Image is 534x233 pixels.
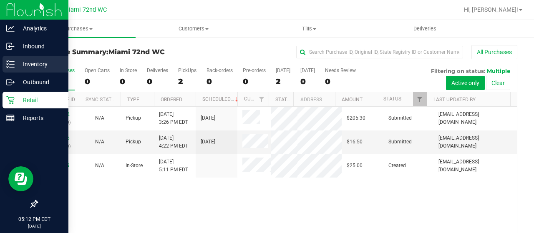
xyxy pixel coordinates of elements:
inline-svg: Analytics [6,24,15,33]
div: Deliveries [147,68,168,73]
a: Customer [244,96,270,102]
div: 2 [178,77,196,86]
span: Multiple [487,68,510,74]
span: Miami 72nd WC [108,48,165,56]
span: Pickup [126,114,141,122]
span: Submitted [388,114,412,122]
div: 0 [120,77,137,86]
div: PickUps [178,68,196,73]
button: N/A [95,162,104,170]
span: Not Applicable [95,163,104,168]
a: Filter [255,92,269,106]
div: 2 [276,77,290,86]
a: Last Updated By [433,97,476,103]
span: Hi, [PERSON_NAME]! [464,6,518,13]
p: 05:12 PM EDT [4,215,65,223]
a: Customers [136,20,251,38]
span: $25.00 [347,162,363,170]
span: Deliveries [402,25,448,33]
a: Filter [413,92,427,106]
inline-svg: Inbound [6,42,15,50]
div: 0 [325,77,356,86]
a: State Registry ID [275,97,319,103]
div: Back-orders [207,68,233,73]
inline-svg: Outbound [6,78,15,86]
th: Address [293,92,335,107]
p: Inventory [15,59,65,69]
p: Outbound [15,77,65,87]
inline-svg: Reports [6,114,15,122]
div: In Store [120,68,137,73]
div: 0 [300,77,315,86]
a: Ordered [161,97,182,103]
span: Pickup [126,138,141,146]
input: Search Purchase ID, Original ID, State Registry ID or Customer Name... [296,46,463,58]
h3: Purchase Summary: [37,48,197,56]
span: [DATE] [201,114,215,122]
a: Purchases [20,20,136,38]
button: Active only [446,76,485,90]
a: Type [127,97,139,103]
span: [DATE] 3:26 PM EDT [159,110,188,126]
inline-svg: Inventory [6,60,15,68]
a: Deliveries [367,20,483,38]
span: Purchases [20,25,136,33]
span: Customers [136,25,251,33]
span: [EMAIL_ADDRESS][DOMAIN_NAME] [438,134,512,150]
span: [DATE] 5:11 PM EDT [159,158,188,174]
button: N/A [95,138,104,146]
button: Clear [486,76,510,90]
a: Sync Status [86,97,118,103]
a: Tills [251,20,367,38]
span: Submitted [388,138,412,146]
span: [DATE] [201,138,215,146]
span: [EMAIL_ADDRESS][DOMAIN_NAME] [438,110,512,126]
button: N/A [95,114,104,122]
span: Miami 72nd WC [63,6,107,13]
p: Analytics [15,23,65,33]
span: [DATE] 4:22 PM EDT [159,134,188,150]
span: $16.50 [347,138,363,146]
div: 0 [207,77,233,86]
p: Inbound [15,41,65,51]
span: Tills [252,25,366,33]
span: Not Applicable [95,115,104,121]
button: All Purchases [471,45,517,59]
a: Scheduled [202,96,240,102]
span: Filtering on status: [431,68,485,74]
p: Retail [15,95,65,105]
div: 0 [85,77,110,86]
a: Status [383,96,401,102]
span: Not Applicable [95,139,104,145]
iframe: Resource center [8,166,33,191]
div: [DATE] [276,68,290,73]
inline-svg: Retail [6,96,15,104]
span: $205.30 [347,114,365,122]
div: [DATE] [300,68,315,73]
div: 0 [147,77,168,86]
span: [EMAIL_ADDRESS][DOMAIN_NAME] [438,158,512,174]
p: Reports [15,113,65,123]
div: 0 [243,77,266,86]
div: Pre-orders [243,68,266,73]
div: Needs Review [325,68,356,73]
a: Amount [342,97,363,103]
p: [DATE] [4,223,65,229]
span: Created [388,162,406,170]
span: In-Store [126,162,143,170]
div: Open Carts [85,68,110,73]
